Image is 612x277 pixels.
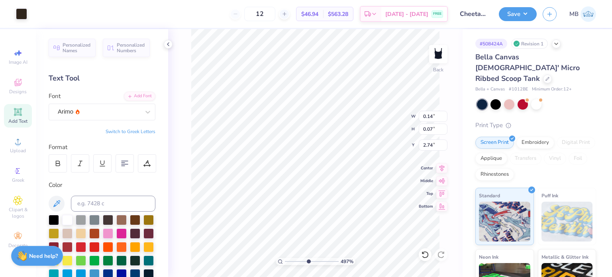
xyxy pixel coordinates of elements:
div: Digital Print [557,137,595,149]
span: Standard [479,191,500,200]
span: [DATE] - [DATE] [385,10,428,18]
span: # 1012BE [509,86,528,93]
span: Middle [419,178,433,184]
img: Puff Ink [541,202,593,242]
span: Top [419,191,433,196]
div: Text Tool [49,73,155,84]
span: MB [569,10,579,19]
div: Color [49,181,155,190]
span: Minimum Order: 12 + [532,86,572,93]
span: Upload [10,147,26,154]
span: Neon Ink [479,253,498,261]
span: FREE [433,11,441,17]
span: $563.28 [328,10,348,18]
div: Foil [569,153,587,165]
span: Bella + Canvas [475,86,505,93]
div: Back [433,66,443,73]
div: Applique [475,153,507,165]
span: Greek [12,177,24,183]
span: $46.94 [301,10,318,18]
div: # 508424A [475,39,507,49]
button: Save [499,7,537,21]
span: Decorate [8,242,27,249]
div: Screen Print [475,137,514,149]
span: Bottom [419,204,433,209]
div: Print Type [475,121,596,130]
strong: Need help? [29,252,58,260]
label: Font [49,92,61,101]
div: Transfers [510,153,541,165]
input: Untitled Design [454,6,493,22]
span: Image AI [9,59,27,65]
span: Bella Canvas [DEMOGRAPHIC_DATA]' Micro Ribbed Scoop Tank [475,52,580,83]
span: Add Text [8,118,27,124]
span: 497 % [341,258,353,265]
img: Standard [479,202,530,242]
div: Vinyl [544,153,566,165]
span: Center [419,165,433,171]
div: Add Font [124,92,155,101]
span: Metallic & Glitter Ink [541,253,588,261]
button: Switch to Greek Letters [106,128,155,135]
div: Revision 1 [511,39,548,49]
a: MB [569,6,596,22]
span: Designs [9,88,27,95]
input: – – [244,7,275,21]
img: Back [430,46,446,62]
span: Personalized Names [63,42,91,53]
span: Clipart & logos [4,206,32,219]
input: e.g. 7428 c [71,196,155,212]
div: Rhinestones [475,169,514,181]
span: Puff Ink [541,191,558,200]
div: Format [49,143,156,152]
span: Personalized Numbers [117,42,145,53]
img: Marianne Bagtang [581,6,596,22]
div: Embroidery [516,137,554,149]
